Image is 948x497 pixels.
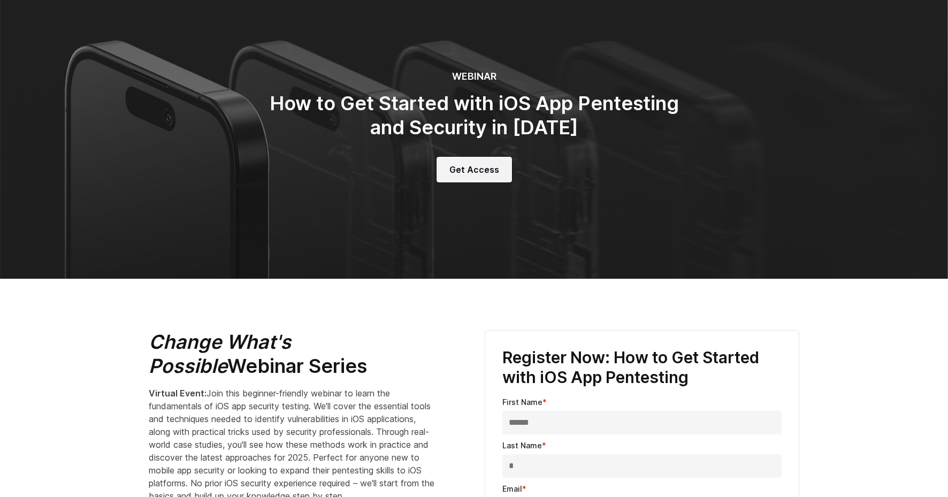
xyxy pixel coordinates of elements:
[260,91,688,140] h2: How to Get Started with iOS App Pentesting and Security in [DATE]
[502,397,542,407] span: First Name
[149,388,207,399] strong: Virtual Event:
[502,441,542,450] span: Last Name
[502,484,522,493] span: Email
[502,348,782,388] h3: Register Now: How to Get Started with iOS App Pentesting
[149,330,438,378] h2: Webinar Series
[449,163,499,176] span: Get Access
[149,330,291,378] em: Change What's Possible
[260,71,688,83] h6: WEBINAR
[437,157,512,182] a: Get Access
